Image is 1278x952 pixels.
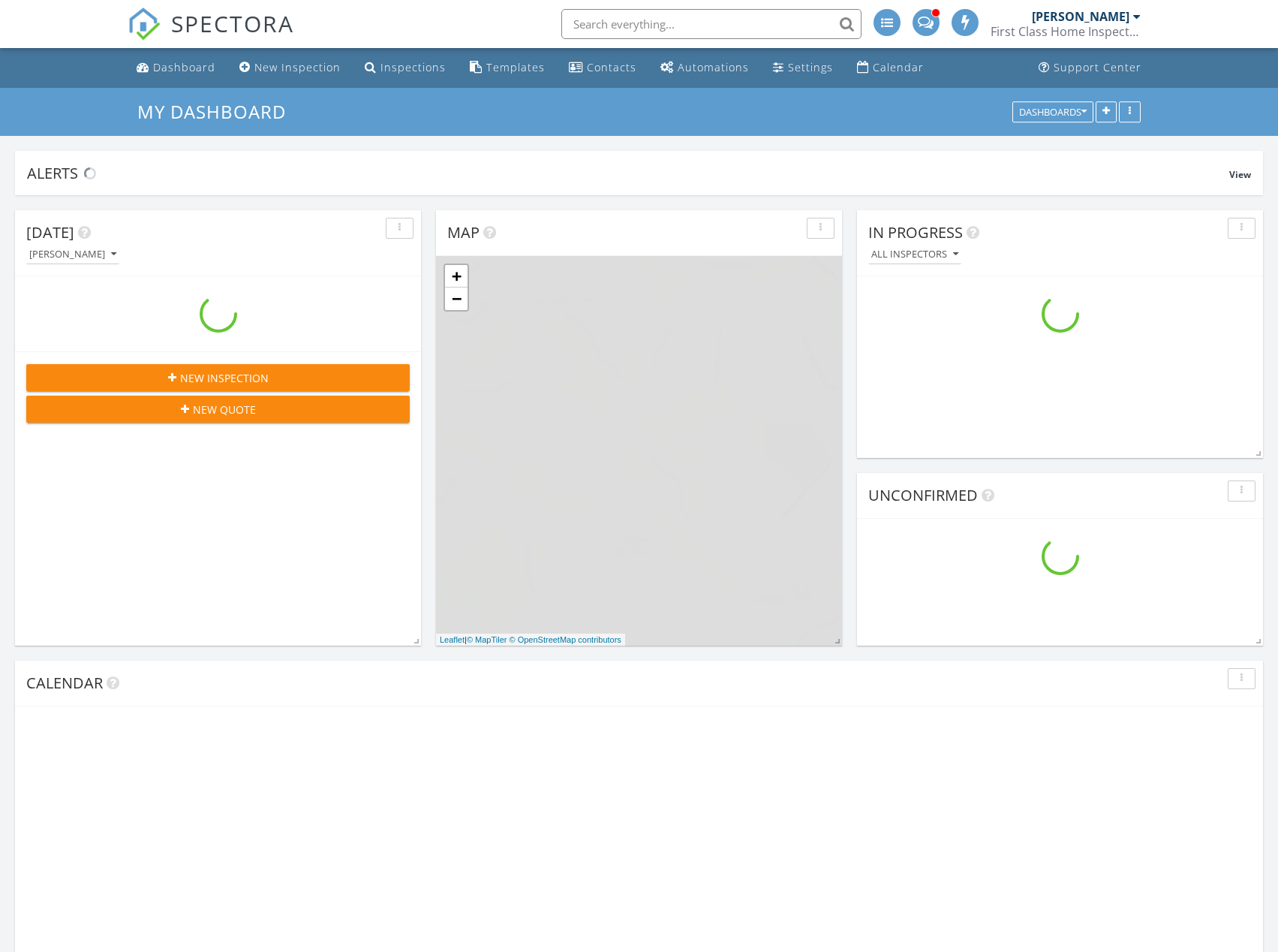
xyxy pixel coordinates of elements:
input: Search everything... [561,9,862,39]
div: | [436,634,625,646]
a: Templates [464,54,551,82]
span: [DATE] [26,222,74,243]
a: My Dashboard [137,99,299,124]
a: Calendar [851,54,930,82]
span: Unconfirmed [868,485,978,505]
a: Automations (Advanced) [654,54,755,82]
a: New Inspection [233,54,347,82]
button: [PERSON_NAME] [26,245,119,265]
a: SPECTORA [128,20,294,52]
div: Dashboard [153,60,215,74]
a: © MapTiler [467,635,507,644]
button: All Inspectors [868,245,961,265]
span: Calendar [26,673,103,693]
a: Leaflet [440,635,465,644]
a: Zoom out [445,288,468,310]
a: Dashboard [131,54,221,82]
div: [PERSON_NAME] [1032,9,1129,24]
span: New Inspection [180,370,269,386]
span: New Quote [193,402,256,417]
div: All Inspectors [871,249,958,260]
button: New Inspection [26,364,410,391]
a: Support Center [1033,54,1147,82]
div: [PERSON_NAME] [29,249,116,260]
a: Contacts [563,54,642,82]
button: Dashboards [1012,101,1093,122]
a: Zoom in [445,265,468,288]
div: Inspections [380,60,446,74]
a: Settings [767,54,839,82]
span: SPECTORA [171,8,294,39]
div: Alerts [27,163,1229,183]
div: Dashboards [1019,107,1087,117]
span: Map [447,222,480,243]
div: Automations [678,60,749,74]
div: Settings [788,60,833,74]
div: Calendar [873,60,924,74]
img: The Best Home Inspection Software - Spectora [128,8,161,41]
a: © OpenStreetMap contributors [510,635,621,644]
span: View [1229,168,1251,181]
div: First Class Home Inspections, LLC [991,24,1141,39]
div: Support Center [1054,60,1141,74]
button: New Quote [26,396,410,423]
div: New Inspection [254,60,341,74]
a: Inspections [359,54,452,82]
span: In Progress [868,222,963,243]
div: Templates [486,60,545,74]
div: Contacts [587,60,636,74]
